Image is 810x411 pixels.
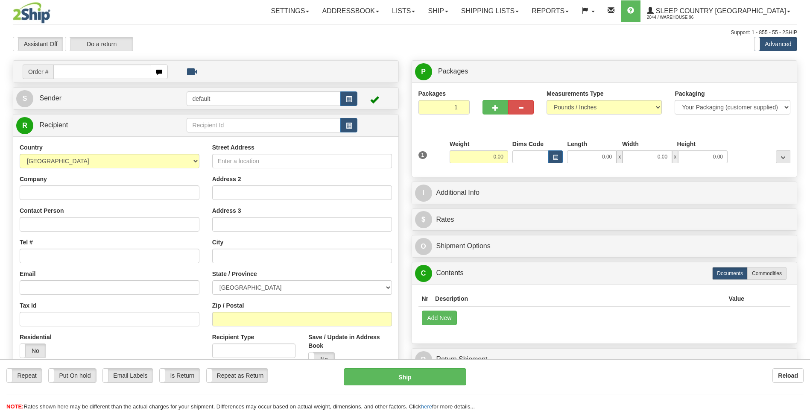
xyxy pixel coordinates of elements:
[212,154,392,168] input: Enter a location
[512,140,544,148] label: Dims Code
[415,63,432,80] span: P
[39,94,61,102] span: Sender
[415,184,794,202] a: IAdditional Info
[13,2,50,23] img: logo2044.jpg
[712,267,748,280] label: Documents
[49,369,96,382] label: Put On hold
[418,291,432,307] th: Nr
[617,150,623,163] span: x
[16,90,33,107] span: S
[309,352,334,366] label: No
[677,140,696,148] label: Height
[415,264,794,282] a: CContents
[547,89,604,98] label: Measurements Type
[418,151,427,159] span: 1
[212,206,241,215] label: Address 3
[103,369,153,382] label: Email Labels
[567,140,587,148] label: Length
[450,140,469,148] label: Weight
[16,90,187,107] a: S Sender
[622,140,639,148] label: Width
[438,68,468,75] span: Packages
[65,37,133,51] label: Do a return
[207,369,268,382] label: Repeat as Return
[20,344,46,358] label: No
[316,0,386,22] a: Addressbook
[187,118,340,132] input: Recipient Id
[212,143,254,152] label: Street Address
[415,63,794,80] a: P Packages
[455,0,525,22] a: Shipping lists
[20,143,43,152] label: Country
[415,238,432,255] span: O
[415,185,432,202] span: I
[264,0,316,22] a: Settings
[421,403,432,410] a: here
[415,211,432,228] span: $
[754,37,797,51] label: Advanced
[344,368,466,385] button: Ship
[422,311,457,325] button: Add New
[16,117,168,134] a: R Recipient
[675,89,705,98] label: Packaging
[776,150,790,163] div: ...
[20,333,52,341] label: Residential
[640,0,797,22] a: Sleep Country [GEOGRAPHIC_DATA] 2044 / Warehouse 96
[418,89,446,98] label: Packages
[20,270,35,278] label: Email
[778,372,798,379] b: Reload
[672,150,678,163] span: x
[20,206,64,215] label: Contact Person
[212,333,254,341] label: Recipient Type
[790,162,809,249] iframe: chat widget
[20,175,47,183] label: Company
[212,301,244,310] label: Zip / Postal
[725,291,748,307] th: Value
[23,65,53,79] span: Order #
[212,175,241,183] label: Address 2
[20,301,36,310] label: Tax Id
[747,267,787,280] label: Commodities
[308,333,392,350] label: Save / Update in Address Book
[415,211,794,229] a: $Rates
[20,238,33,247] label: Tel #
[212,238,223,247] label: City
[415,351,794,368] a: RReturn Shipment
[212,270,257,278] label: State / Province
[654,7,786,15] span: Sleep Country [GEOGRAPHIC_DATA]
[6,403,23,410] span: NOTE:
[415,265,432,282] span: C
[432,291,725,307] th: Description
[13,29,797,36] div: Support: 1 - 855 - 55 - 2SHIP
[16,117,33,134] span: R
[7,369,42,382] label: Repeat
[386,0,421,22] a: Lists
[421,0,454,22] a: Ship
[39,121,68,129] span: Recipient
[647,13,711,22] span: 2044 / Warehouse 96
[415,238,794,255] a: OShipment Options
[415,351,432,368] span: R
[13,37,63,51] label: Assistant Off
[525,0,575,22] a: Reports
[772,368,804,383] button: Reload
[187,91,340,106] input: Sender Id
[160,369,200,382] label: Is Return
